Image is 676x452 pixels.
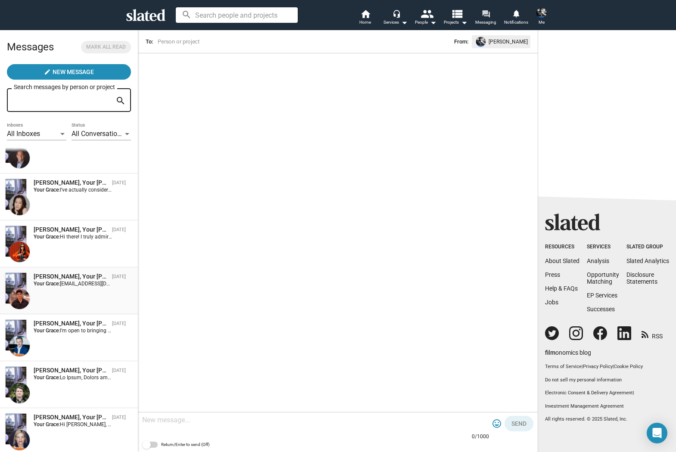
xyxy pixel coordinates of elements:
a: Home [350,9,380,28]
a: Notifications [501,9,531,28]
span: Return/Enter to send (Off) [161,440,209,450]
span: All Conversations [72,130,125,138]
span: New Message [53,64,94,80]
img: Sean Skelton [536,8,547,18]
a: EP Services [587,292,617,299]
a: Terms of Service [545,364,582,369]
span: Projects [444,17,467,28]
div: Lovelyn Rose, Your Grace [34,226,109,234]
span: Messaging [475,17,496,28]
img: Brian Easley [9,383,30,403]
img: Your Grace [6,179,26,210]
div: Open Intercom Messenger [647,423,667,443]
mat-icon: arrow_drop_down [399,17,409,28]
h2: Messages [7,37,54,57]
div: Tsu Shan Chambers, Your Grace [34,179,109,187]
mat-icon: view_list [450,7,463,20]
mat-icon: arrow_drop_down [428,17,438,28]
button: Sean SkeltonMe [531,6,552,28]
img: Your Grace [6,226,26,257]
img: undefined [476,37,486,46]
img: Your Grace [6,273,26,303]
a: Investment Management Agreement [545,403,669,410]
mat-hint: 0/1000 [472,433,489,440]
input: Search people and projects [176,7,298,23]
mat-icon: headset_mic [393,9,400,17]
div: Resources [545,244,579,251]
a: OpportunityMatching [587,271,619,285]
strong: Your Grace: [34,187,60,193]
span: film [545,349,555,356]
img: Lovelyn Rose [9,241,30,262]
strong: Your Grace: [34,281,60,287]
mat-icon: forum [482,9,490,18]
div: Services [383,17,408,28]
span: Home [359,17,371,28]
time: [DATE] [112,227,126,232]
span: All Inboxes [7,130,40,138]
div: People [415,17,436,28]
span: [EMAIL_ADDRESS][DOMAIN_NAME] [60,281,141,287]
a: Successes [587,306,615,313]
span: Mark all read [86,43,126,52]
time: [DATE] [112,274,126,279]
button: Do not sell my personal information [545,377,669,384]
mat-icon: home [360,9,371,19]
span: To: [146,38,153,45]
span: Notifications [504,17,528,28]
img: Dave Mooring [9,148,30,168]
div: Kelly Schwartz, Your Grace [34,413,109,421]
mat-icon: search [115,94,126,108]
strong: Your Grace: [34,328,60,334]
a: Messaging [471,9,501,28]
mat-icon: create [44,68,51,75]
span: Hi [PERSON_NAME], Thanks for your note. I appreciate your thoughts on the Your Grace pitch deck. ... [60,421,611,427]
a: About Slated [545,257,579,264]
span: [PERSON_NAME] [489,37,528,46]
div: Slated Group [626,244,669,251]
span: | [633,390,634,396]
button: People [411,9,441,28]
div: Services [587,244,619,251]
span: Me [539,17,545,28]
time: [DATE] [112,368,126,373]
time: [DATE] [112,180,126,186]
a: Privacy Policy [583,364,613,369]
img: Jeremy Walton [9,336,30,356]
time: [DATE] [112,321,126,326]
a: Press [545,271,560,278]
button: Mark all read [81,41,131,53]
a: filmonomics blog [545,342,591,357]
img: Your Grace [6,320,26,350]
a: Jobs [545,299,558,306]
button: Projects [441,9,471,28]
a: DisclosureStatements [626,271,657,285]
p: All rights reserved. © 2025 Slated, Inc. [545,416,669,423]
img: Your Grace [6,367,26,397]
span: Send [511,416,526,431]
time: [DATE] [112,415,126,420]
button: New Message [7,64,131,80]
input: Person or project [156,37,327,46]
img: Javan Chandler [9,288,30,309]
span: I've actually considering shooting in [GEOGRAPHIC_DATA] for similar reasons but the film really n... [60,187,673,193]
a: Slated Analytics [626,257,669,264]
button: Send [505,416,533,431]
img: Tsu Shan Chambers [9,195,30,215]
a: Analysis [587,257,609,264]
button: Services [380,9,411,28]
div: Javan Chandler, Your Grace [34,272,109,281]
span: | [582,364,583,369]
strong: Your Grace: [34,375,60,381]
strong: Your Grace: [34,234,60,240]
mat-icon: arrow_drop_down [459,17,469,28]
mat-icon: people [420,7,433,20]
span: | [613,364,614,369]
a: Help & FAQs [545,285,578,292]
span: From: [454,37,468,46]
div: Jeremy Walton, Your Grace [34,319,109,328]
img: Your Grace [6,414,26,444]
img: Kelly Schwartz [9,430,30,450]
div: Brian Easley, Your Grace [34,366,109,375]
strong: Your Grace: [34,421,60,427]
